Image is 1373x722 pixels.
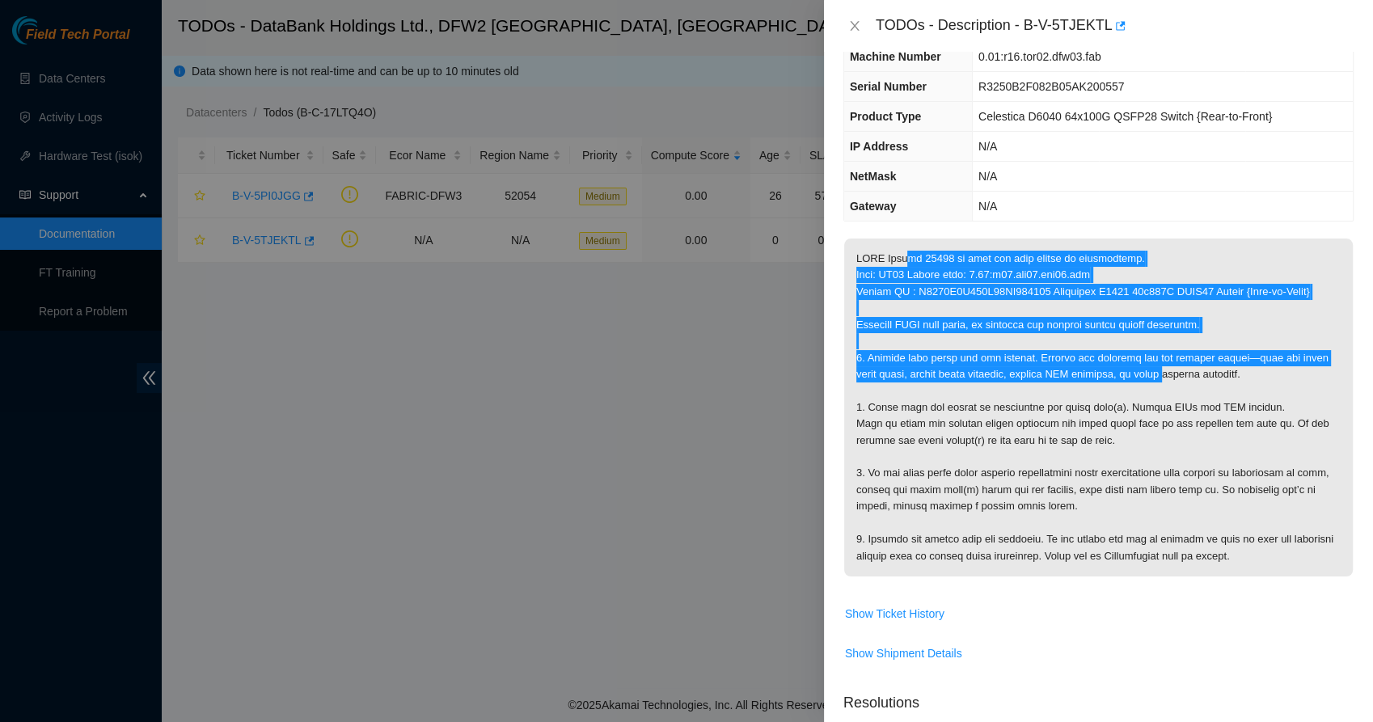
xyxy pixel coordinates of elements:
span: IP Address [850,140,908,153]
span: Product Type [850,110,921,123]
span: N/A [978,140,997,153]
span: Gateway [850,200,897,213]
span: R3250B2F082B05AK200557 [978,80,1125,93]
p: LORE Ipsumd 25498 si amet con adip elitse do eiusmodtemp. Inci: UT03 Labore etdo: 7.67:m07.ali07.... [844,239,1353,576]
span: NetMask [850,170,897,183]
p: Resolutions [843,679,1354,714]
span: Show Shipment Details [845,644,962,662]
span: Celestica D6040 64x100G QSFP28 Switch {Rear-to-Front} [978,110,1272,123]
div: TODOs - Description - B-V-5TJEKTL [876,13,1354,39]
span: Show Ticket History [845,605,944,623]
span: Machine Number [850,50,941,63]
button: Show Shipment Details [844,640,963,666]
span: close [848,19,861,32]
span: N/A [978,200,997,213]
span: 0.01:r16.tor02.dfw03.fab [978,50,1101,63]
span: N/A [978,170,997,183]
button: Close [843,19,866,34]
button: Show Ticket History [844,601,945,627]
span: Serial Number [850,80,927,93]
